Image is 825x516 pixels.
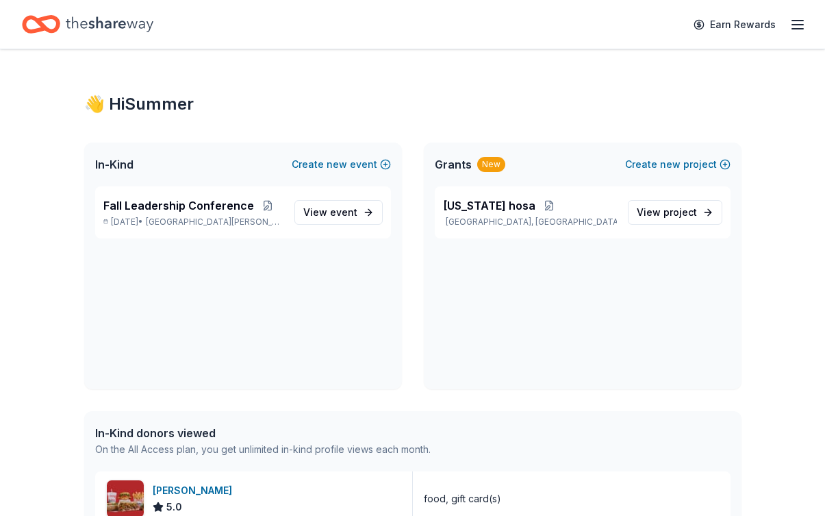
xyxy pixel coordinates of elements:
a: Earn Rewards [685,12,784,37]
div: [PERSON_NAME] [153,482,238,499]
span: Grants [435,156,472,173]
div: food, gift card(s) [424,491,501,507]
a: View project [628,200,722,225]
span: Fall Leadership Conference [103,197,254,214]
span: event [330,206,357,218]
div: 👋 Hi Summer [84,93,741,115]
span: [GEOGRAPHIC_DATA][PERSON_NAME], [GEOGRAPHIC_DATA] [146,217,283,228]
a: View event [294,200,383,225]
div: On the All Access plan, you get unlimited in-kind profile views each month. [95,441,431,458]
p: [GEOGRAPHIC_DATA], [GEOGRAPHIC_DATA] [443,217,617,228]
div: New [477,157,505,172]
span: View [637,204,697,221]
a: Home [22,8,153,40]
button: Createnewproject [625,156,731,173]
p: [DATE] • [103,217,283,228]
span: [US_STATE] hosa [443,197,535,214]
div: In-Kind donors viewed [95,425,431,441]
span: new [327,156,347,173]
span: View [303,204,357,221]
span: project [663,206,697,218]
span: new [660,156,681,173]
span: In-Kind [95,156,134,173]
button: Createnewevent [292,156,391,173]
span: 5.0 [166,499,182,515]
